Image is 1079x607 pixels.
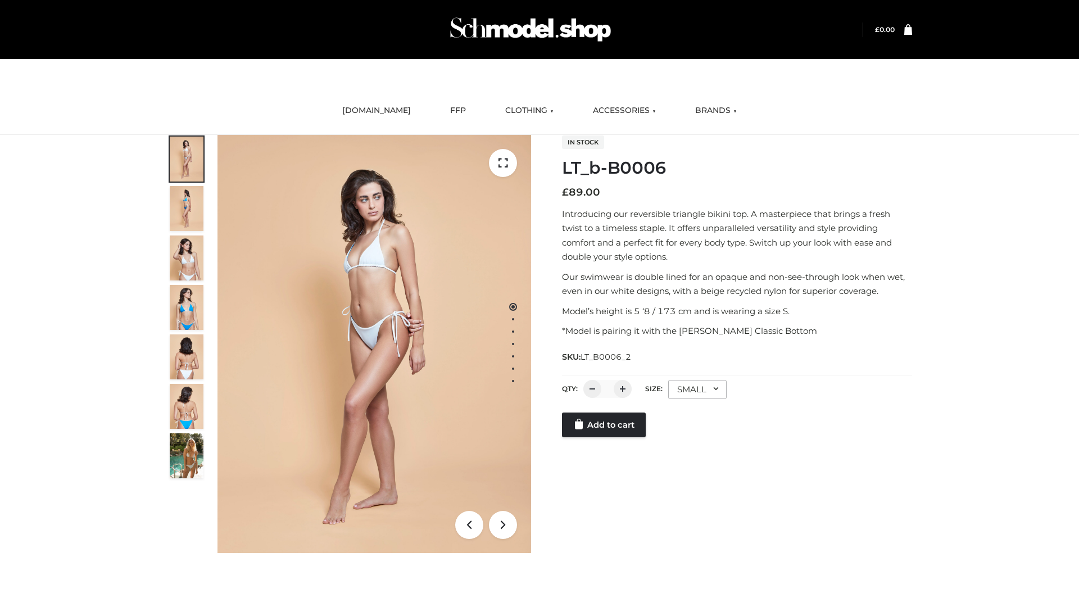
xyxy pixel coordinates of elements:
[217,135,531,553] img: LT_b-B0006
[170,384,203,429] img: ArielClassicBikiniTop_CloudNine_AzureSky_OW114ECO_8-scaled.jpg
[562,207,912,264] p: Introducing our reversible triangle bikini top. A masterpiece that brings a fresh twist to a time...
[562,158,912,178] h1: LT_b-B0006
[875,25,895,34] a: £0.00
[687,98,745,123] a: BRANDS
[497,98,562,123] a: CLOTHING
[562,304,912,319] p: Model’s height is 5 ‘8 / 173 cm and is wearing a size S.
[875,25,895,34] bdi: 0.00
[170,235,203,280] img: ArielClassicBikiniTop_CloudNine_AzureSky_OW114ECO_3-scaled.jpg
[562,186,600,198] bdi: 89.00
[581,352,631,362] span: LT_B0006_2
[584,98,664,123] a: ACCESSORIES
[668,380,727,399] div: SMALL
[170,186,203,231] img: ArielClassicBikiniTop_CloudNine_AzureSky_OW114ECO_2-scaled.jpg
[562,324,912,338] p: *Model is pairing it with the [PERSON_NAME] Classic Bottom
[442,98,474,123] a: FFP
[446,7,615,52] img: Schmodel Admin 964
[334,98,419,123] a: [DOMAIN_NAME]
[170,334,203,379] img: ArielClassicBikiniTop_CloudNine_AzureSky_OW114ECO_7-scaled.jpg
[170,137,203,182] img: ArielClassicBikiniTop_CloudNine_AzureSky_OW114ECO_1-scaled.jpg
[562,413,646,437] a: Add to cart
[562,135,604,149] span: In stock
[562,186,569,198] span: £
[875,25,879,34] span: £
[562,350,632,364] span: SKU:
[562,270,912,298] p: Our swimwear is double lined for an opaque and non-see-through look when wet, even in our white d...
[170,433,203,478] img: Arieltop_CloudNine_AzureSky2.jpg
[645,384,663,393] label: Size:
[170,285,203,330] img: ArielClassicBikiniTop_CloudNine_AzureSky_OW114ECO_4-scaled.jpg
[562,384,578,393] label: QTY:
